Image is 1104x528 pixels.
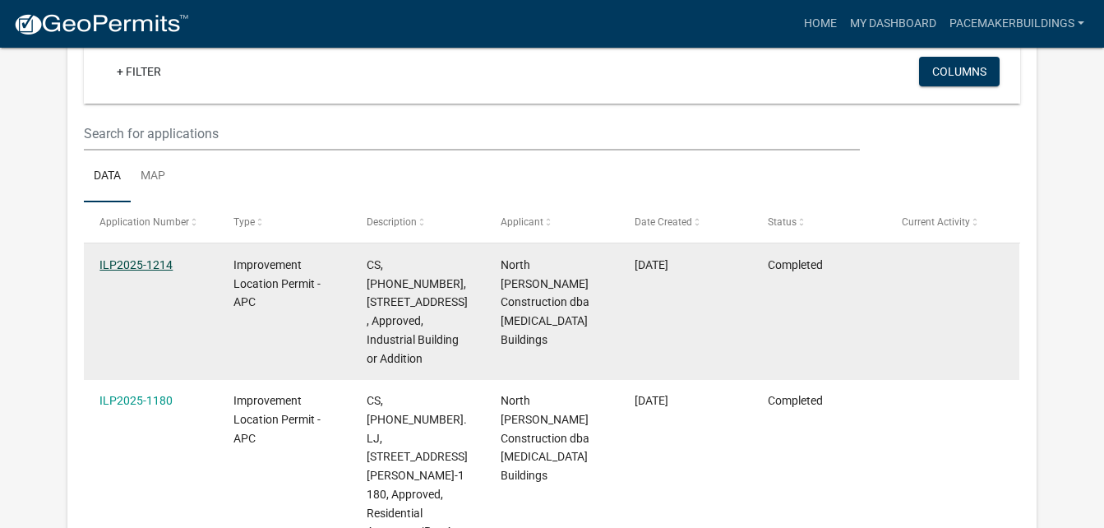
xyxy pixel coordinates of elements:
[902,216,970,228] span: Current Activity
[104,57,174,86] a: + Filter
[635,216,692,228] span: Date Created
[131,151,175,203] a: Map
[84,151,131,203] a: Data
[367,216,417,228] span: Description
[618,202,752,242] datatable-header-cell: Date Created
[233,258,321,309] span: Improvement Location Permit - APC
[501,258,589,346] span: North Webster Construction dba Pacemaker Buildings
[768,258,823,271] span: Completed
[233,216,255,228] span: Type
[218,202,352,242] datatable-header-cell: Type
[501,216,543,228] span: Applicant
[99,216,189,228] span: Application Number
[797,8,843,39] a: Home
[768,216,797,228] span: Status
[351,202,485,242] datatable-header-cell: Description
[233,394,321,445] span: Improvement Location Permit - APC
[635,394,668,407] span: 09/18/2025
[843,8,943,39] a: My Dashboard
[99,258,173,271] a: ILP2025-1214
[919,57,1000,86] button: Columns
[485,202,619,242] datatable-header-cell: Applicant
[367,258,468,365] span: CS, 002-068-060, 200 W WALNUT ST, STAGE, ILP2025-1214, Approved, Industrial Building or Addition
[943,8,1091,39] a: PacemakerBuildings
[501,394,589,482] span: North Webster Construction dba Pacemaker Buildings
[99,394,173,407] a: ILP2025-1180
[752,202,886,242] datatable-header-cell: Status
[84,202,218,242] datatable-header-cell: Application Number
[635,258,668,271] span: 09/25/2025
[768,394,823,407] span: Completed
[84,117,860,151] input: Search for applications
[886,202,1020,242] datatable-header-cell: Current Activity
